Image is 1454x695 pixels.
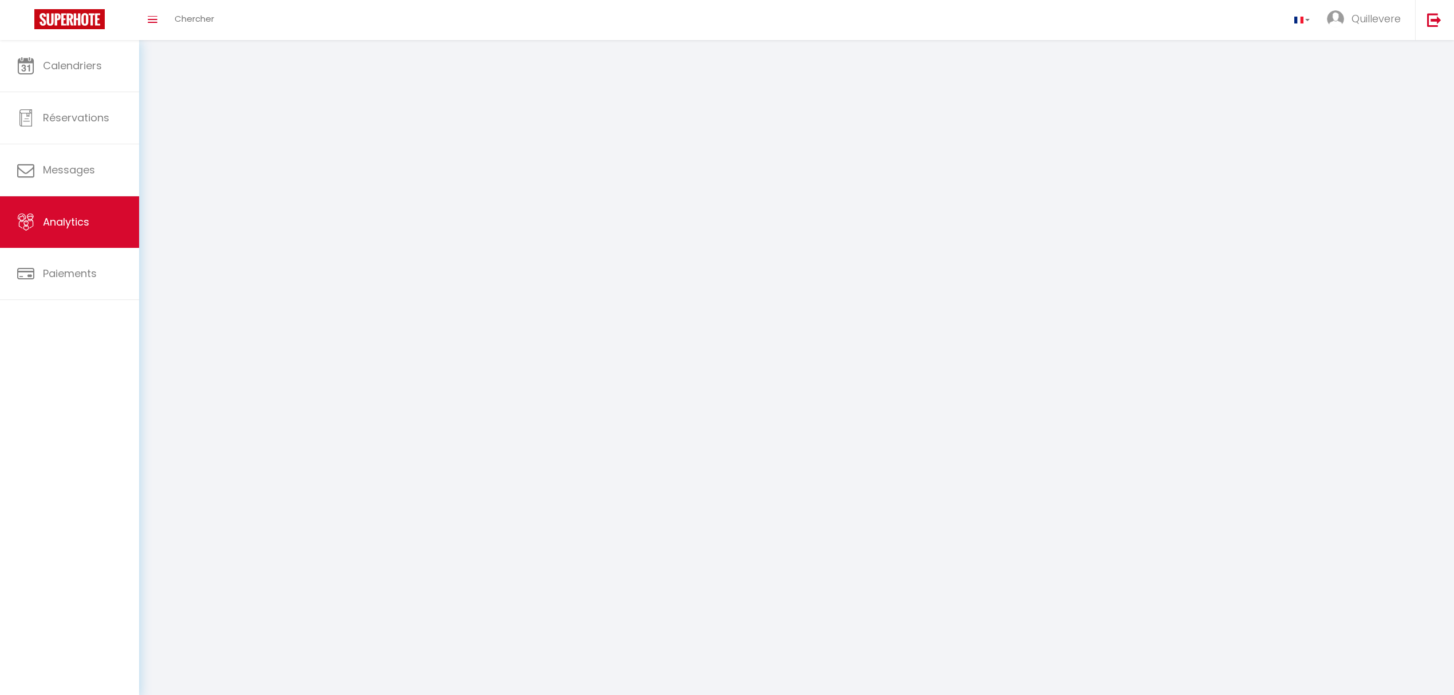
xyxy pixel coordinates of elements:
[1352,11,1401,26] span: Quillevere
[43,110,109,125] span: Réservations
[43,163,95,177] span: Messages
[43,58,102,73] span: Calendriers
[34,9,105,29] img: Super Booking
[43,215,89,229] span: Analytics
[9,5,44,39] button: Ouvrir le widget de chat LiveChat
[1427,13,1441,27] img: logout
[43,266,97,281] span: Paiements
[1327,10,1344,27] img: ...
[175,13,214,25] span: Chercher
